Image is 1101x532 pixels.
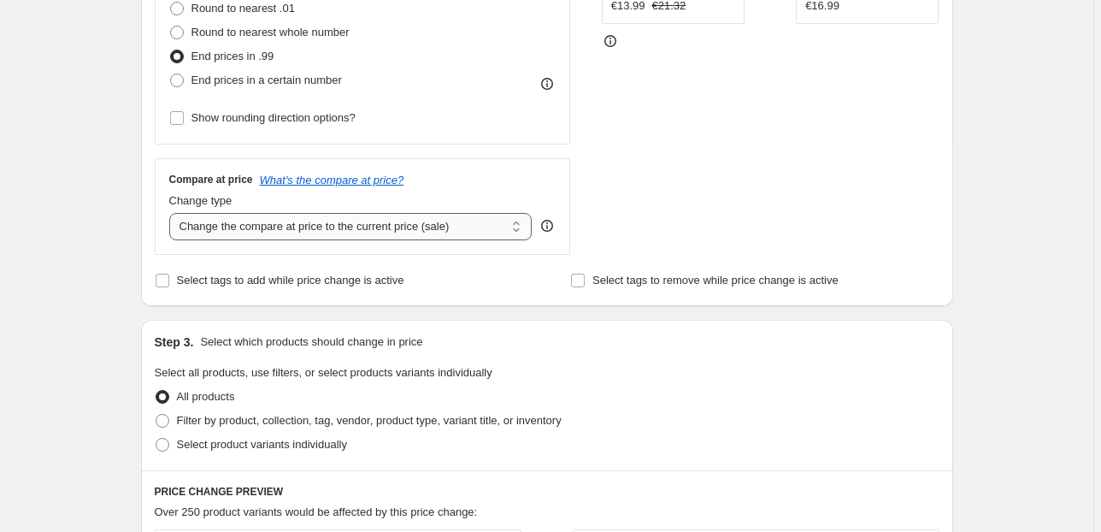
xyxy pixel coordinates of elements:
span: Filter by product, collection, tag, vendor, product type, variant title, or inventory [177,414,562,427]
span: Select product variants individually [177,438,347,451]
h3: Compare at price [169,173,253,186]
h6: PRICE CHANGE PREVIEW [155,485,939,499]
button: What's the compare at price? [260,174,404,186]
span: End prices in a certain number [191,74,342,86]
span: Round to nearest whole number [191,26,350,38]
h2: Step 3. [155,334,194,351]
span: Select all products, use filters, or select products variants individually [155,366,492,379]
span: Select tags to remove while price change is active [592,274,839,287]
span: End prices in .99 [191,50,274,62]
span: All products [177,390,235,403]
span: Show rounding direction options? [191,111,356,124]
span: Over 250 product variants would be affected by this price change: [155,505,478,518]
span: Round to nearest .01 [191,2,295,15]
div: help [539,217,556,234]
span: Select tags to add while price change is active [177,274,404,287]
span: Change type [169,194,233,207]
p: Select which products should change in price [200,334,422,351]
